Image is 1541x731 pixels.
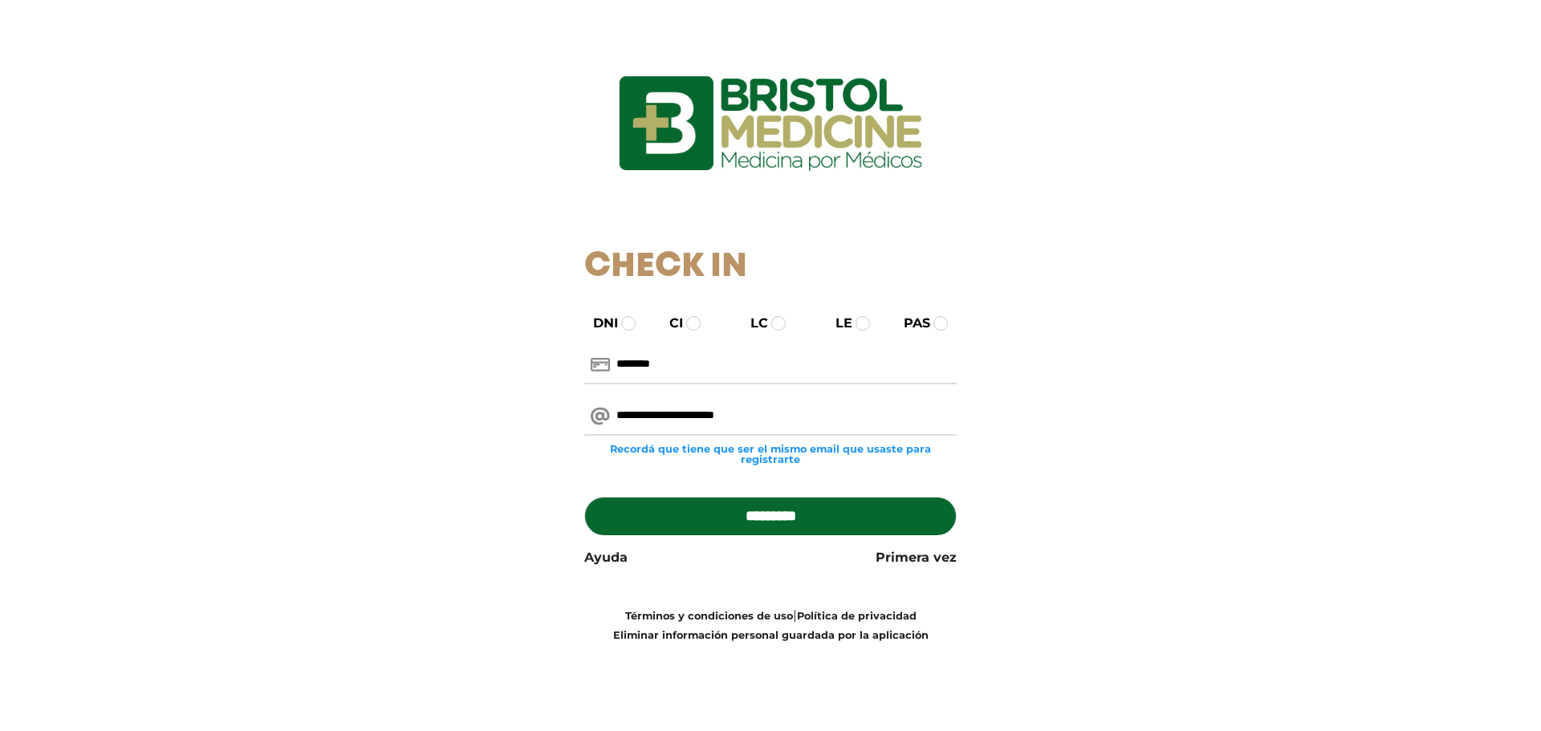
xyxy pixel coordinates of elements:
[625,610,793,622] a: Términos y condiciones de uso
[572,606,970,644] div: |
[554,19,987,228] img: logo_ingresarbristol.jpg
[613,629,929,641] a: Eliminar información personal guardada por la aplicación
[584,247,958,287] h1: Check In
[821,314,852,333] label: LE
[876,548,957,567] a: Primera vez
[797,610,917,622] a: Política de privacidad
[584,444,958,465] small: Recordá que tiene que ser el mismo email que usaste para registrarte
[655,314,683,333] label: CI
[579,314,618,333] label: DNI
[736,314,768,333] label: LC
[889,314,930,333] label: PAS
[584,548,628,567] a: Ayuda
